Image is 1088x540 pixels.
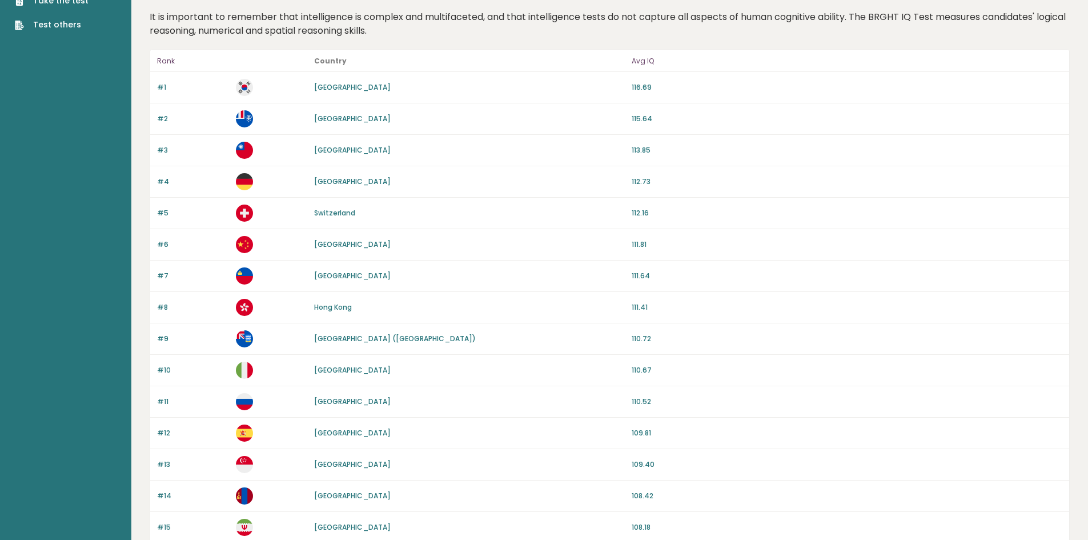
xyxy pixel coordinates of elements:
img: de.svg [236,173,253,190]
p: 108.42 [632,491,1062,501]
a: [GEOGRAPHIC_DATA] [314,145,391,155]
a: [GEOGRAPHIC_DATA] [314,459,391,469]
p: Avg IQ [632,54,1062,68]
p: #3 [157,145,229,155]
p: 109.81 [632,428,1062,438]
a: [GEOGRAPHIC_DATA] [314,271,391,281]
p: 112.73 [632,177,1062,187]
p: #2 [157,114,229,124]
p: #15 [157,522,229,533]
p: 116.69 [632,82,1062,93]
p: 110.67 [632,365,1062,375]
p: 111.81 [632,239,1062,250]
a: [GEOGRAPHIC_DATA] [314,491,391,501]
p: 109.40 [632,459,1062,470]
b: Country [314,56,347,66]
img: kr.svg [236,79,253,96]
p: 112.16 [632,208,1062,218]
p: #8 [157,302,229,313]
a: [GEOGRAPHIC_DATA] [314,365,391,375]
a: Test others [15,19,89,31]
img: ch.svg [236,205,253,222]
img: tw.svg [236,142,253,159]
p: #10 [157,365,229,375]
p: Rank [157,54,229,68]
p: #11 [157,397,229,407]
p: #12 [157,428,229,438]
a: [GEOGRAPHIC_DATA] [314,114,391,123]
a: [GEOGRAPHIC_DATA] [314,177,391,186]
a: [GEOGRAPHIC_DATA] [314,82,391,92]
img: li.svg [236,267,253,285]
p: 113.85 [632,145,1062,155]
p: 115.64 [632,114,1062,124]
img: ru.svg [236,393,253,410]
a: [GEOGRAPHIC_DATA] [314,239,391,249]
a: Hong Kong [314,302,352,312]
p: 111.41 [632,302,1062,313]
p: 110.72 [632,334,1062,344]
p: 111.64 [632,271,1062,281]
p: #5 [157,208,229,218]
a: Switzerland [314,208,355,218]
img: it.svg [236,362,253,379]
div: It is important to remember that intelligence is complex and multifaceted, and that intelligence ... [146,10,1074,38]
p: #14 [157,491,229,501]
p: #13 [157,459,229,470]
img: cn.svg [236,236,253,253]
a: [GEOGRAPHIC_DATA] [314,428,391,438]
img: fk.svg [236,330,253,347]
img: ir.svg [236,519,253,536]
a: [GEOGRAPHIC_DATA] [314,397,391,406]
a: [GEOGRAPHIC_DATA] ([GEOGRAPHIC_DATA]) [314,334,476,343]
p: 110.52 [632,397,1062,407]
p: #1 [157,82,229,93]
img: tf.svg [236,110,253,127]
p: #7 [157,271,229,281]
p: #9 [157,334,229,344]
a: [GEOGRAPHIC_DATA] [314,522,391,532]
p: 108.18 [632,522,1062,533]
img: hk.svg [236,299,253,316]
img: es.svg [236,425,253,442]
img: mn.svg [236,487,253,505]
img: sg.svg [236,456,253,473]
p: #6 [157,239,229,250]
p: #4 [157,177,229,187]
